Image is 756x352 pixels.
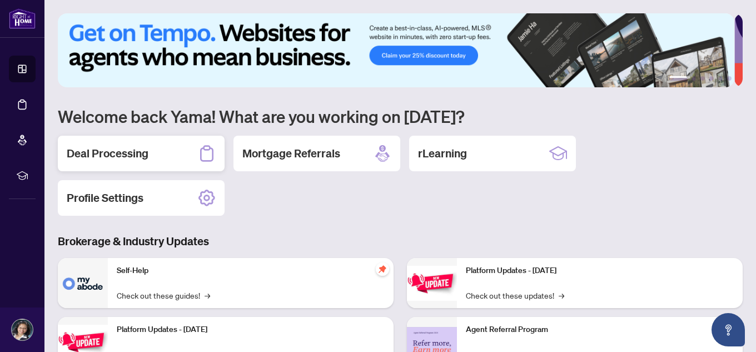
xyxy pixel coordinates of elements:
[669,76,687,81] button: 1
[466,265,734,277] p: Platform Updates - [DATE]
[559,289,564,301] span: →
[700,76,705,81] button: 3
[718,76,723,81] button: 5
[407,266,457,301] img: Platform Updates - June 23, 2025
[67,146,148,161] h2: Deal Processing
[709,76,714,81] button: 4
[12,319,33,340] img: Profile Icon
[58,13,734,87] img: Slide 0
[58,234,743,249] h3: Brokerage & Industry Updates
[9,8,36,29] img: logo
[466,289,564,301] a: Check out these updates!→
[58,258,108,308] img: Self-Help
[466,324,734,336] p: Agent Referral Program
[418,146,467,161] h2: rLearning
[117,324,385,336] p: Platform Updates - [DATE]
[712,313,745,346] button: Open asap
[205,289,210,301] span: →
[117,289,210,301] a: Check out these guides!→
[117,265,385,277] p: Self-Help
[692,76,696,81] button: 2
[376,262,389,276] span: pushpin
[727,76,732,81] button: 6
[242,146,340,161] h2: Mortgage Referrals
[67,190,143,206] h2: Profile Settings
[58,106,743,127] h1: Welcome back Yama! What are you working on [DATE]?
